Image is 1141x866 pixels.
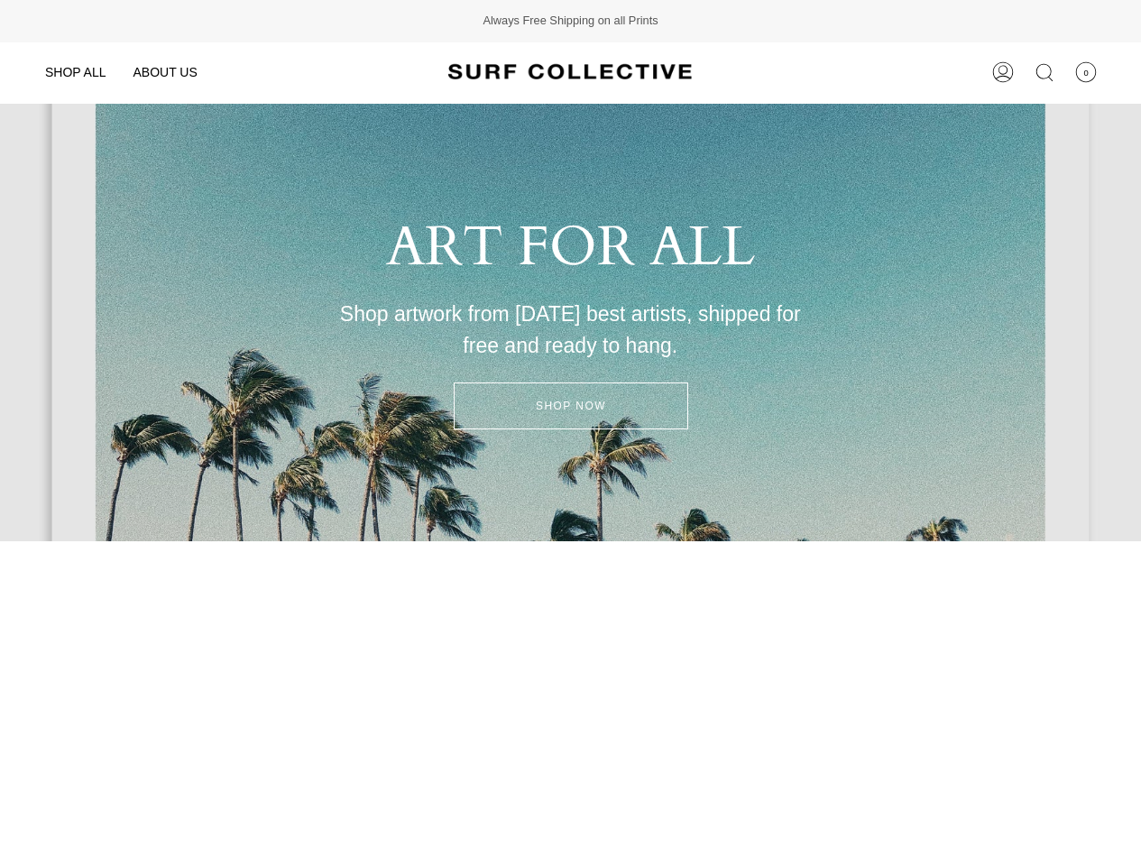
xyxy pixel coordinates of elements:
img: Surf Collective [448,56,692,89]
span: 0 [1075,61,1097,83]
a: 0 [1065,42,1106,103]
span: Always Free Shipping on all Prints [483,14,658,29]
a: ABOUT US [119,42,210,103]
span: SHOP ALL [45,65,106,79]
a: SHOP ALL [32,42,119,103]
a: SHOP NOW [454,382,688,429]
span: ABOUT US [133,65,197,79]
h2: ART FOR ALL [339,215,802,281]
p: Shop artwork from [DATE] best artists, shipped for free and ready to hang. [339,299,802,361]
